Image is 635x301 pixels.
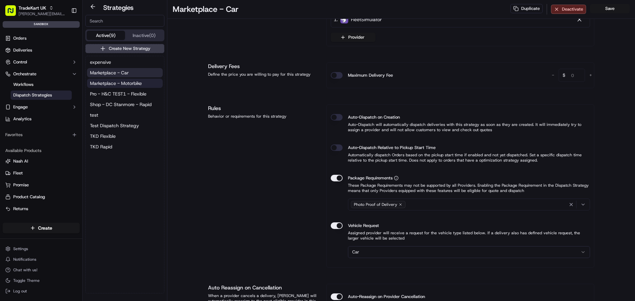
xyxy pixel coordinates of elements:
div: 📗 [7,96,12,102]
a: Workflows [11,80,72,89]
a: 💻API Documentation [53,93,109,105]
span: TradeKart UK [19,5,46,11]
span: TKD Flexible [90,133,116,139]
button: Engage [3,102,80,112]
span: Package Requirements [348,175,393,181]
a: Orders [3,33,80,44]
span: $ [560,70,568,83]
p: Assigned provider will receive a request for the vehicle type listed below. If a delivery also ha... [331,230,590,241]
a: Deliveries [3,45,80,56]
button: Log out [3,286,80,296]
input: Search [85,15,164,27]
button: Package Requirements [394,176,399,180]
button: Shop - DC Stanmore - Rapid [87,100,163,109]
button: Settings [3,244,80,253]
button: Returns [3,204,80,214]
span: Fleet [13,170,23,176]
a: Returns [5,206,77,212]
button: Notifications [3,255,80,264]
a: Test Dispatch Strategy [87,121,163,130]
span: Control [13,59,27,65]
button: Orchestrate [3,69,80,79]
span: Promise [13,182,29,188]
span: test [90,112,98,118]
button: Photo Proof of Delivery [348,199,590,210]
h2: Strategies [103,3,134,12]
h1: Rules [208,104,318,112]
button: Create New Strategy [85,44,164,53]
span: Marketplace - Motorbike [90,80,142,87]
span: Shop - DC Stanmore - Rapid [90,101,151,108]
p: Automatically dispatch Orders based on the pickup start time if enabled and not yet dispatched. S... [331,152,590,163]
a: Promise [5,182,77,188]
span: expensive [90,59,111,65]
span: Workflows [13,82,33,88]
button: Start new chat [112,65,120,73]
span: Toggle Theme [13,278,40,283]
a: TKD Rapid [87,142,163,151]
button: Control [3,57,80,67]
span: Marketplace - Car [90,69,129,76]
h1: Auto Reassign on Cancellation [208,284,318,292]
span: Notifications [13,257,36,262]
button: expensive [87,57,163,67]
a: Dispatch Strategies [11,91,72,100]
span: Test Dispatch Strategy [90,122,139,129]
button: Deactivate [551,5,586,14]
div: We're available if you need us! [22,70,84,75]
button: [PERSON_NAME][EMAIL_ADDRESS][DOMAIN_NAME] [19,11,66,17]
button: Provider [331,33,375,42]
button: Active (9) [87,31,125,40]
button: Nash AI [3,156,80,167]
h1: Marketplace - Car [173,4,238,15]
span: TKD Rapid [90,143,112,150]
span: Engage [13,104,28,110]
input: Got a question? Start typing here... [17,43,119,50]
button: test [87,110,163,120]
div: Define the price you are willing to pay for this strategy [208,72,318,77]
div: Start new chat [22,63,108,70]
a: Marketplace - Motorbike [87,79,163,88]
p: Welcome 👋 [7,26,120,37]
span: Photo Proof of Delivery [354,202,397,207]
button: Product Catalog [3,192,80,202]
button: TradeKart UK[PERSON_NAME][EMAIL_ADDRESS][DOMAIN_NAME] [3,3,68,19]
button: Toggle Theme [3,276,80,285]
button: Fleet [3,168,80,178]
button: TKD Flexible [87,132,163,141]
span: Returns [13,206,28,212]
a: Powered byPylon [47,112,80,117]
label: Auto-Reassign on Provider Cancellation [348,293,425,300]
a: 📗Knowledge Base [4,93,53,105]
div: sandbox [3,21,80,28]
label: Auto-Dispatch on Creation [348,114,400,121]
a: Product Catalog [5,194,77,200]
div: 💻 [56,96,61,102]
h1: Delivery Fees [208,62,318,70]
button: Marketplace - Car [87,68,163,77]
span: Orders [13,35,26,41]
button: Save [590,4,630,13]
span: FleetSimulator [351,16,382,23]
button: Promise [3,180,80,190]
img: FleetSimulator.png [340,16,348,23]
span: Orchestrate [13,71,36,77]
img: Nash [7,7,20,20]
button: Duplicate [510,4,543,13]
label: Vehicle Request [348,222,379,229]
a: Pro - H&C TEST1 - Flexible [87,89,163,98]
p: These Package Requirements may not be supported by all Providers. Enabling the Package Requiremen... [331,183,590,193]
button: Inactive (0) [125,31,163,40]
div: Behavior or requirements for this strategy [208,114,318,119]
div: 1 . [334,16,382,23]
span: Log out [13,288,27,294]
a: Analytics [3,114,80,124]
span: Pylon [66,112,80,117]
